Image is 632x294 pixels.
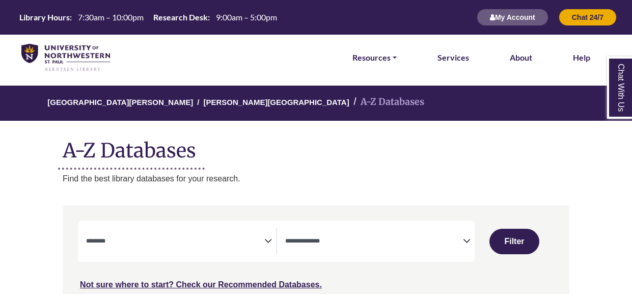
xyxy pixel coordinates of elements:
th: Library Hours: [15,12,72,22]
a: Services [437,51,469,64]
th: Research Desk: [149,12,210,22]
table: Hours Today [15,12,281,21]
a: Help [573,51,590,64]
span: 9:00am – 5:00pm [216,12,277,22]
a: Chat 24/7 [559,13,617,21]
p: Find the best library databases for your research. [63,172,569,185]
button: Chat 24/7 [559,9,617,26]
textarea: Search [285,238,463,246]
a: Not sure where to start? Check our Recommended Databases. [80,280,322,289]
span: 7:30am – 10:00pm [78,12,144,22]
a: About [510,51,532,64]
textarea: Search [86,238,264,246]
a: Resources [352,51,397,64]
li: A-Z Databases [349,95,424,110]
a: [PERSON_NAME][GEOGRAPHIC_DATA] [204,96,349,106]
img: library_home [21,44,110,72]
button: Submit for Search Results [489,229,540,254]
a: [GEOGRAPHIC_DATA][PERSON_NAME] [47,96,193,106]
h1: A-Z Databases [63,131,569,162]
nav: breadcrumb [63,86,569,121]
button: My Account [477,9,548,26]
a: Hours Today [15,12,281,23]
a: My Account [477,13,548,21]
